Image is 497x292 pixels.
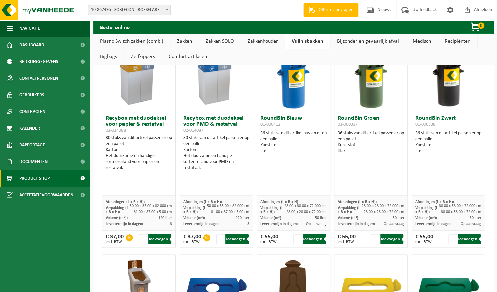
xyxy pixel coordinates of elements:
span: Afmetingen (L x B x H): [183,200,222,204]
input: 1 [293,234,302,244]
button: Toevoegen [148,234,171,244]
span: Dashboard [19,37,44,53]
h3: RoundBin Blauw [260,115,326,129]
span: 01-000338 [415,122,435,127]
span: excl. BTW [183,240,201,244]
div: € 55,00 [415,234,433,244]
a: Bigbags [93,49,124,64]
span: 0 [478,22,484,29]
span: Offerte aanvragen [317,7,355,13]
button: Toevoegen [303,234,326,244]
div: € 37,00 [183,234,201,244]
a: Bijzonder en gevaarlijk afval [330,34,406,49]
span: 81.00 x 87.00 x 5.00 cm [211,210,249,214]
a: Zakken [170,34,199,49]
span: Levertermijn in dagen: [106,222,143,226]
span: Verpakking (L x B x H): [106,206,128,214]
button: Toevoegen [225,234,248,244]
span: 28.00 x 38.00 x 72.000 cm [284,204,327,208]
span: excl. BTW [415,240,433,244]
span: 38.00 x 38.00 x 72.00 cm [441,210,481,214]
span: 02-014087 [183,128,203,133]
span: Bedrijfsgegevens [19,53,58,70]
span: Volume (m³): [260,216,282,220]
span: Acceptatievoorwaarden [19,187,73,203]
h3: RoundBin Groen [338,115,404,129]
a: Zelfkippers [124,49,162,64]
input: 1 [216,234,225,244]
input: 1 [448,234,457,244]
span: 120 liter [158,216,172,220]
a: Offerte aanvragen [303,3,358,17]
span: 50.00 x 35.00 x 82.000 cm [207,204,249,208]
span: 50 liter [470,216,481,220]
span: Levertermijn in dagen: [260,222,297,226]
a: Recipiënten [438,34,477,49]
span: Op aanvraag [461,222,481,226]
h3: Recybox met duodeksel voor papier & restafval [106,115,172,133]
span: Afmetingen (L x B x H): [106,200,145,204]
span: 28.00 x 28.00 x 72.00 cm [286,210,327,214]
span: 3 [170,222,172,226]
span: Rapportage [19,137,45,153]
div: Karton [106,147,172,153]
div: 36 stuks van dit artikel passen er op een pallet [338,130,404,154]
span: 01-000412 [260,122,280,127]
div: € 55,00 [338,234,356,244]
span: Kalender [19,120,40,137]
a: Vuilnisbakken [285,34,330,49]
div: Het duurzame en handige sorteereiland voor PMD en restafval. [183,153,249,171]
span: Verpakking (L x B x H): [260,206,283,214]
div: Het duurzame en handige sorteereiland voor papier en restafval. [106,153,172,171]
span: Afmetingen (L x B x H): [338,200,377,204]
a: Plastic Switch zakken (combi) [93,34,170,49]
span: Gebruikers [19,87,44,103]
img: 01-000412 [277,45,310,112]
span: 02-014088 [106,128,126,133]
span: 10-867495 - SOBIECON - ROESELARE [88,5,170,15]
span: Volume (m³): [106,216,128,220]
div: 30 stuks van dit artikel passen er op een pallet [183,135,249,171]
a: Zakken SOLO [199,34,241,49]
span: 38.00 x 38.00 x 72.000 cm [439,204,481,208]
span: Contactpersonen [19,70,58,87]
img: 02-014087 [183,45,250,112]
div: Kunststof [415,142,481,148]
img: 02-014088 [105,45,172,112]
span: excl. BTW [106,240,124,244]
div: 30 stuks van dit artikel passen er op een pallet [106,135,172,171]
div: € 55,00 [260,234,278,244]
div: € 37,00 [106,234,124,244]
div: liter [415,148,481,154]
span: 28.00 x 28.00 x 72.00 cm [363,210,404,214]
span: 28.00 x 28.00 x 72.000 cm [361,204,404,208]
span: Op aanvraag [306,222,327,226]
span: Navigatie [19,20,40,37]
h3: RoundBin Zwart [415,115,481,129]
span: Verpakking (L x B x H): [415,206,438,214]
span: Volume (m³): [338,216,359,220]
span: 81.00 x 87.00 x 5.00 cm [134,210,172,214]
h3: Recybox met duodeksel voor PMD & restafval [183,115,249,133]
div: Kunststof [260,142,326,148]
input: 1 [371,234,380,244]
span: 120 liter [236,216,249,220]
span: Documenten [19,153,48,170]
span: Afmetingen (L x B x H): [260,200,299,204]
div: liter [260,148,326,154]
a: Zakkenhouder [241,34,285,49]
span: 50.00 x 35.00 x 82.000 cm [130,204,172,208]
span: 50 liter [315,216,327,220]
span: 50 liter [392,216,404,220]
span: Volume (m³): [415,216,437,220]
div: liter [338,148,404,154]
img: 01-000338 [432,45,465,112]
span: excl. BTW [260,240,278,244]
span: Levertermijn in dagen: [415,222,452,226]
button: Toevoegen [380,234,403,244]
div: Karton [183,147,249,153]
span: Afmetingen (L x B x H): [415,200,454,204]
img: 01-000337 [354,45,388,112]
span: excl. BTW [338,240,356,244]
div: 36 stuks van dit artikel passen er op een pallet [260,130,326,154]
